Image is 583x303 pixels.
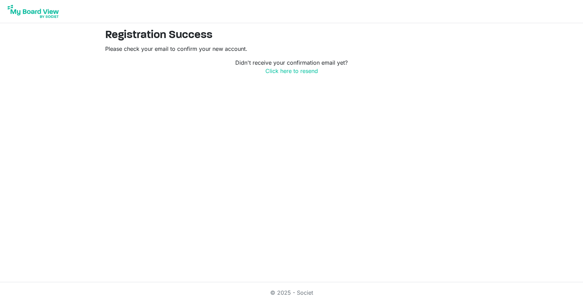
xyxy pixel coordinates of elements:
img: My Board View Logo [6,3,61,20]
a: © 2025 - Societ [270,289,313,296]
p: Didn't receive your confirmation email yet? [105,58,478,75]
a: Click here to resend [265,67,318,74]
p: Please check your email to confirm your new account. [105,45,478,53]
h2: Registration Success [105,29,478,42]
